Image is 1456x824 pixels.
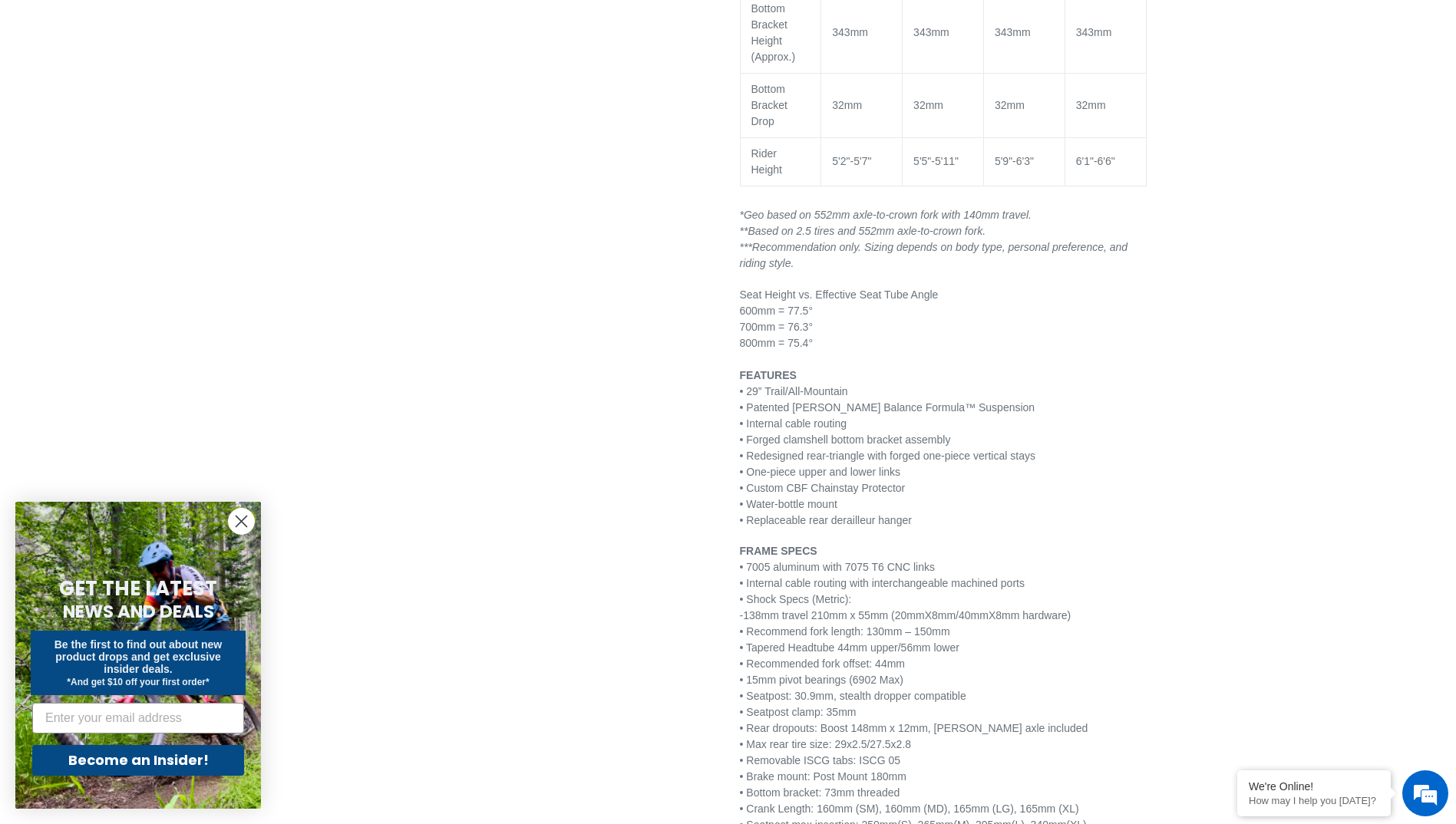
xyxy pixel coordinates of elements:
em: **Based on 2.5 tires and 552mm axle-to-crown fork. [740,225,986,237]
td: 5'2"-5'7" [821,137,903,186]
em: *Geo based on 552mm axle-to-crown fork with 140mm travel. [740,209,1032,221]
div: 600mm = 77.5 [740,303,1147,319]
div: Seat Height vs. Effective Seat Tube Angle [740,287,1147,303]
input: Enter your email address [32,703,244,733]
td: 32mm [983,73,1065,137]
p: How may I help you today? [1249,795,1379,806]
div: We're Online! [1249,780,1379,793]
span: FRAME SPECS [740,545,817,557]
span: • Crank Length: 160mm (SM), 160mm (MD), 165mm (LG), 165mm (XL) [740,803,1079,815]
span: • 15mm pivot bearings [740,674,847,686]
div: 700mm = 76.3 [740,319,1147,335]
td: Bottom Bracket Drop [740,73,821,137]
span: FEATURES [740,369,797,381]
span: GET THE LATEST [59,575,217,602]
textarea: Type your message and hit 'Enter' [8,419,292,473]
button: Close dialog [228,508,255,535]
div: Navigation go back [17,84,40,107]
span: ° [808,337,813,349]
em: ***Recommendation only. Sizing depends on body type, personal preference, and riding style. [740,241,1128,269]
td: 32mm [821,73,903,137]
p: • 29” Trail/All-Mountain • Patented [PERSON_NAME] Balance Formula™ Suspension • Internal cable ro... [740,368,1147,529]
span: Be the first to find out about new product drops and get exclusive insider deals. [54,638,223,675]
div: Chat with us now [103,86,281,106]
td: 32mm [1065,73,1146,137]
span: *And get $10 off your first order* [67,677,209,687]
td: Rider Height [740,137,821,186]
div: 800mm = 75.4 [740,335,1147,351]
div: Minimize live chat window [252,8,289,44]
span: NEWS AND DEALS [63,599,214,624]
img: d_696896380_company_1647369064580_696896380 [49,77,87,115]
td: 32mm [903,73,984,137]
span: (6902 Max) [849,674,903,686]
span: ° [808,305,813,317]
button: Become an Insider! [32,745,244,776]
span: We're online! [89,193,212,348]
td: 5'9"-6'3" [983,137,1065,186]
span: ° [808,321,813,333]
td: 5'5"-5'11" [903,137,984,186]
td: 6'1"-6'6" [1065,137,1146,186]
